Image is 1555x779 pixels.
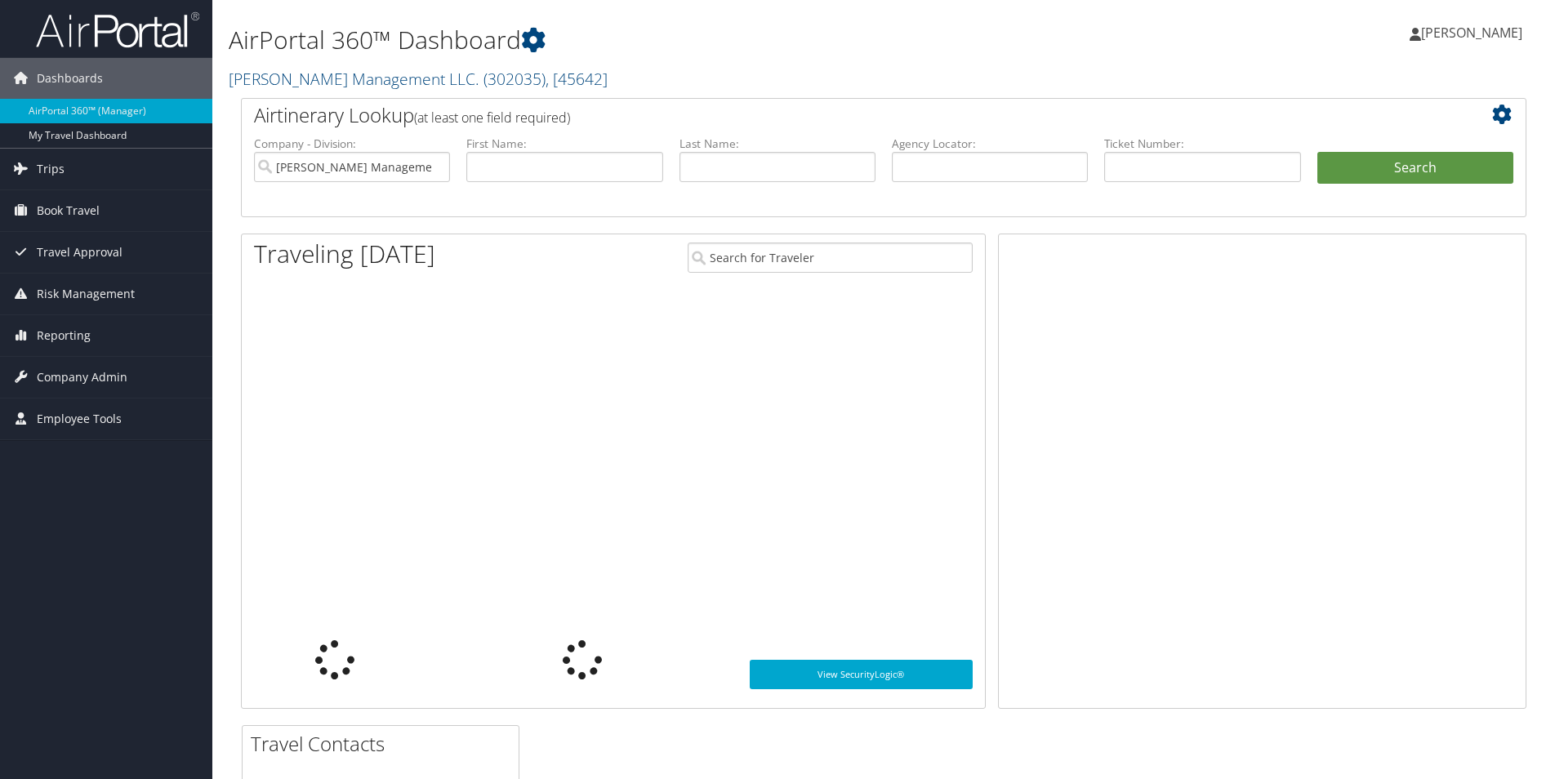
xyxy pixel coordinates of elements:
[37,315,91,356] span: Reporting
[36,11,199,49] img: airportal-logo.png
[37,190,100,231] span: Book Travel
[466,136,662,152] label: First Name:
[37,398,122,439] span: Employee Tools
[892,136,1088,152] label: Agency Locator:
[1410,8,1539,57] a: [PERSON_NAME]
[37,274,135,314] span: Risk Management
[1104,136,1300,152] label: Ticket Number:
[750,660,973,689] a: View SecurityLogic®
[688,243,973,273] input: Search for Traveler
[254,101,1406,129] h2: Airtinerary Lookup
[229,23,1102,57] h1: AirPortal 360™ Dashboard
[414,109,570,127] span: (at least one field required)
[679,136,876,152] label: Last Name:
[251,730,519,758] h2: Travel Contacts
[483,68,546,90] span: ( 302035 )
[37,232,123,273] span: Travel Approval
[1421,24,1522,42] span: [PERSON_NAME]
[546,68,608,90] span: , [ 45642 ]
[37,149,65,189] span: Trips
[254,237,435,271] h1: Traveling [DATE]
[1317,152,1513,185] button: Search
[254,136,450,152] label: Company - Division:
[229,68,608,90] a: [PERSON_NAME] Management LLC.
[37,58,103,99] span: Dashboards
[37,357,127,398] span: Company Admin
